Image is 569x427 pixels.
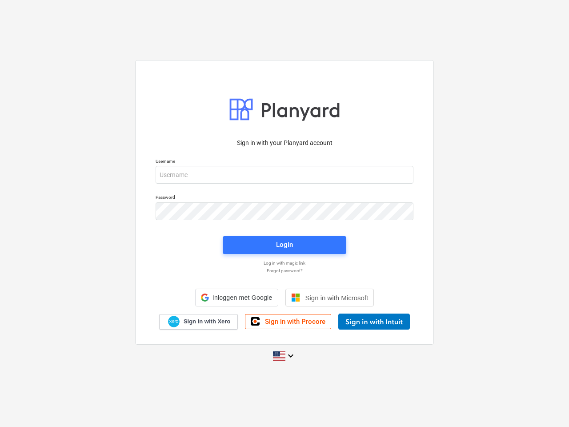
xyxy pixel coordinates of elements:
[291,293,300,302] img: Microsoft logo
[156,158,413,166] p: Username
[245,314,331,329] a: Sign in with Procore
[156,138,413,148] p: Sign in with your Planyard account
[212,294,272,301] span: Inloggen met Google
[168,316,180,328] img: Xero logo
[151,260,418,266] a: Log in with magic link
[156,194,413,202] p: Password
[195,289,278,306] div: Inloggen met Google
[276,239,293,250] div: Login
[285,350,296,361] i: keyboard_arrow_down
[184,318,230,326] span: Sign in with Xero
[151,268,418,274] a: Forgot password?
[223,236,346,254] button: Login
[156,166,413,184] input: Username
[305,294,369,302] span: Sign in with Microsoft
[159,314,238,330] a: Sign in with Xero
[265,318,325,326] span: Sign in with Procore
